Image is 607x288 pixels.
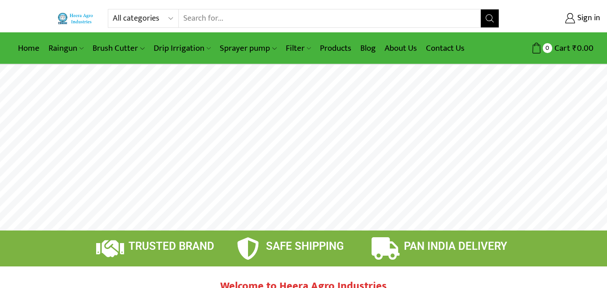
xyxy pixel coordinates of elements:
a: Drip Irrigation [149,38,215,59]
a: 0 Cart ₹0.00 [508,40,594,57]
a: Sprayer pump [215,38,281,59]
span: Cart [552,42,570,54]
a: Sign in [513,10,600,27]
a: Home [13,38,44,59]
span: TRUSTED BRAND [128,240,214,253]
input: Search for... [179,9,480,27]
span: 0 [543,43,552,53]
a: Filter [281,38,315,59]
button: Search button [481,9,499,27]
bdi: 0.00 [572,41,594,55]
a: Brush Cutter [88,38,149,59]
span: ₹ [572,41,577,55]
a: Raingun [44,38,88,59]
span: Sign in [575,13,600,24]
a: Contact Us [421,38,469,59]
a: Products [315,38,356,59]
span: PAN INDIA DELIVERY [404,240,507,253]
a: Blog [356,38,380,59]
a: About Us [380,38,421,59]
span: SAFE SHIPPING [266,240,344,253]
